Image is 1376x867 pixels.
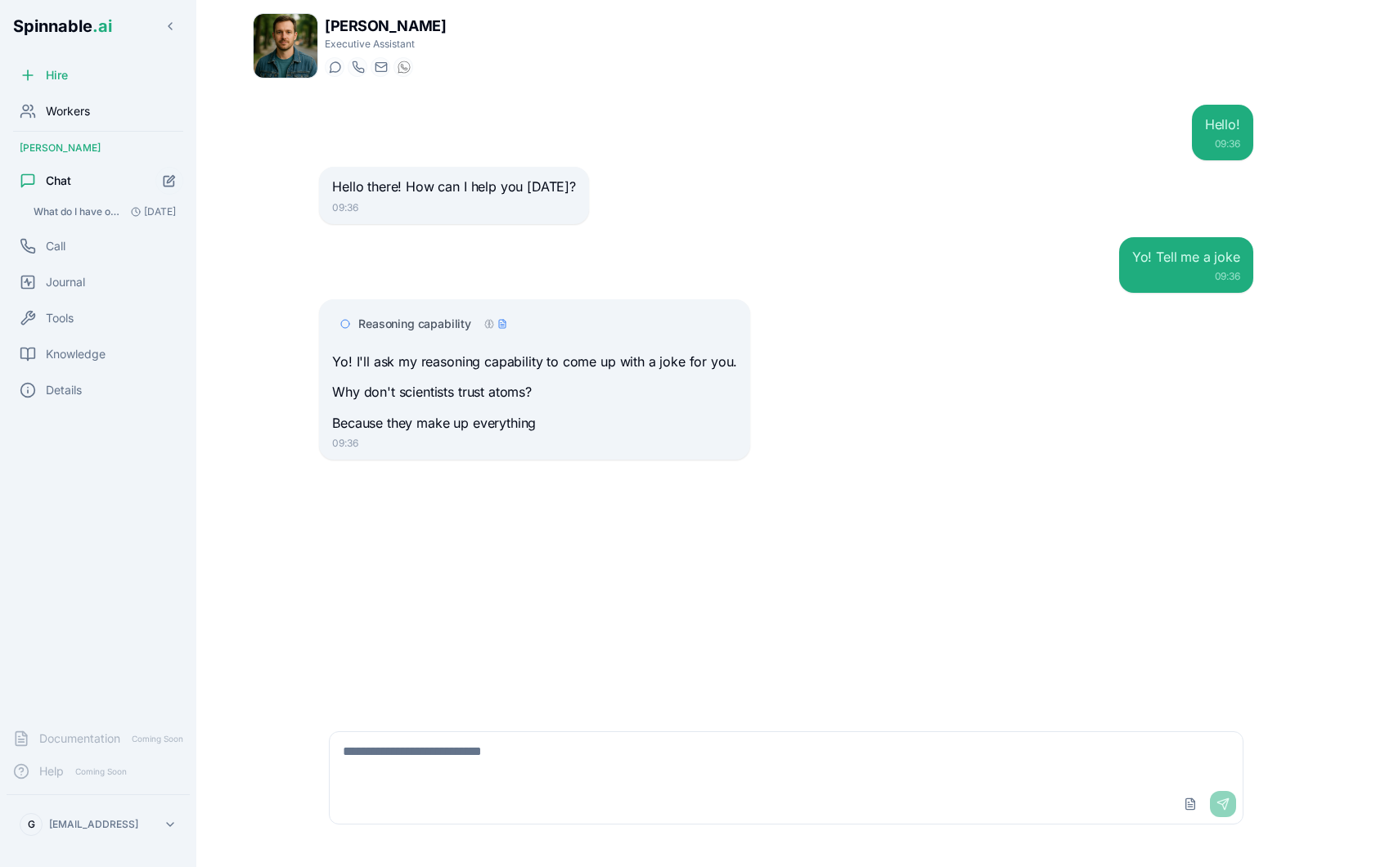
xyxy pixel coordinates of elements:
p: Yo! I'll ask my reasoning capability to come up with a joke for you. [332,352,737,373]
button: Open conversation: What do I have on my calendar next week? [26,200,183,223]
button: Start a chat with João Nelson [325,57,344,77]
span: Knowledge [46,346,106,362]
img: João Nelson [254,14,317,78]
p: Why don't scientists trust atoms? [332,382,737,403]
span: What do I have on my calendar next week?: I see. It looks like I'm not connected to your Google C... [34,205,124,218]
button: Send email to joão.nelson@getspinnable.ai [371,57,390,77]
span: Call [46,238,65,254]
span: Help [39,763,64,779]
span: [DATE] [124,205,176,218]
span: .ai [92,16,112,36]
button: Start a call with João Nelson [348,57,367,77]
span: Chat [46,173,71,189]
span: Reasoning capability [358,316,471,332]
img: WhatsApp [398,61,411,74]
div: 09:36 [332,201,576,214]
span: Coming Soon [127,731,188,747]
span: Hire [46,67,68,83]
span: Journal [46,274,85,290]
h1: [PERSON_NAME] [325,15,446,38]
button: G[EMAIL_ADDRESS] [13,808,183,841]
button: Start new chat [155,167,183,195]
div: 09:36 [1132,270,1240,283]
span: Spinnable [13,16,112,36]
span: Documentation [39,730,120,747]
span: G [28,818,35,831]
div: Yo! Tell me a joke [1132,247,1240,267]
p: [EMAIL_ADDRESS] [49,818,138,831]
div: 09:36 [332,437,737,450]
span: Workers [46,103,90,119]
span: Coming Soon [70,764,132,779]
div: Hello! [1205,115,1240,134]
p: Because they make up everything [332,413,737,434]
div: 09:36 [1205,137,1240,150]
p: Executive Assistant [325,38,446,51]
span: Details [46,382,82,398]
button: WhatsApp [393,57,413,77]
span: Tools [46,310,74,326]
div: [PERSON_NAME] [7,135,190,161]
div: reasoning - completed [484,319,494,329]
p: Hello there! How can I help you [DATE]? [332,177,576,198]
div: content - continued [497,319,507,329]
